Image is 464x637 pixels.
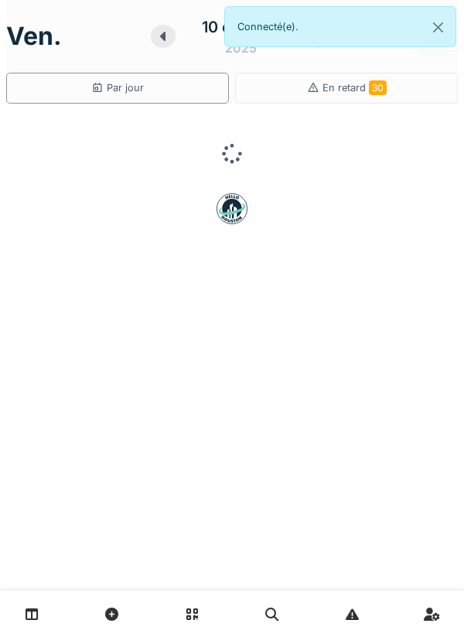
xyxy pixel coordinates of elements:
[369,80,387,95] span: 30
[421,7,455,48] button: Close
[217,193,247,224] img: badge-BVDL4wpA.svg
[225,39,257,57] div: 2025
[224,6,456,47] div: Connecté(e).
[6,22,62,51] h1: ven.
[202,15,280,39] div: 10 octobre
[91,80,144,95] div: Par jour
[322,82,387,94] span: En retard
